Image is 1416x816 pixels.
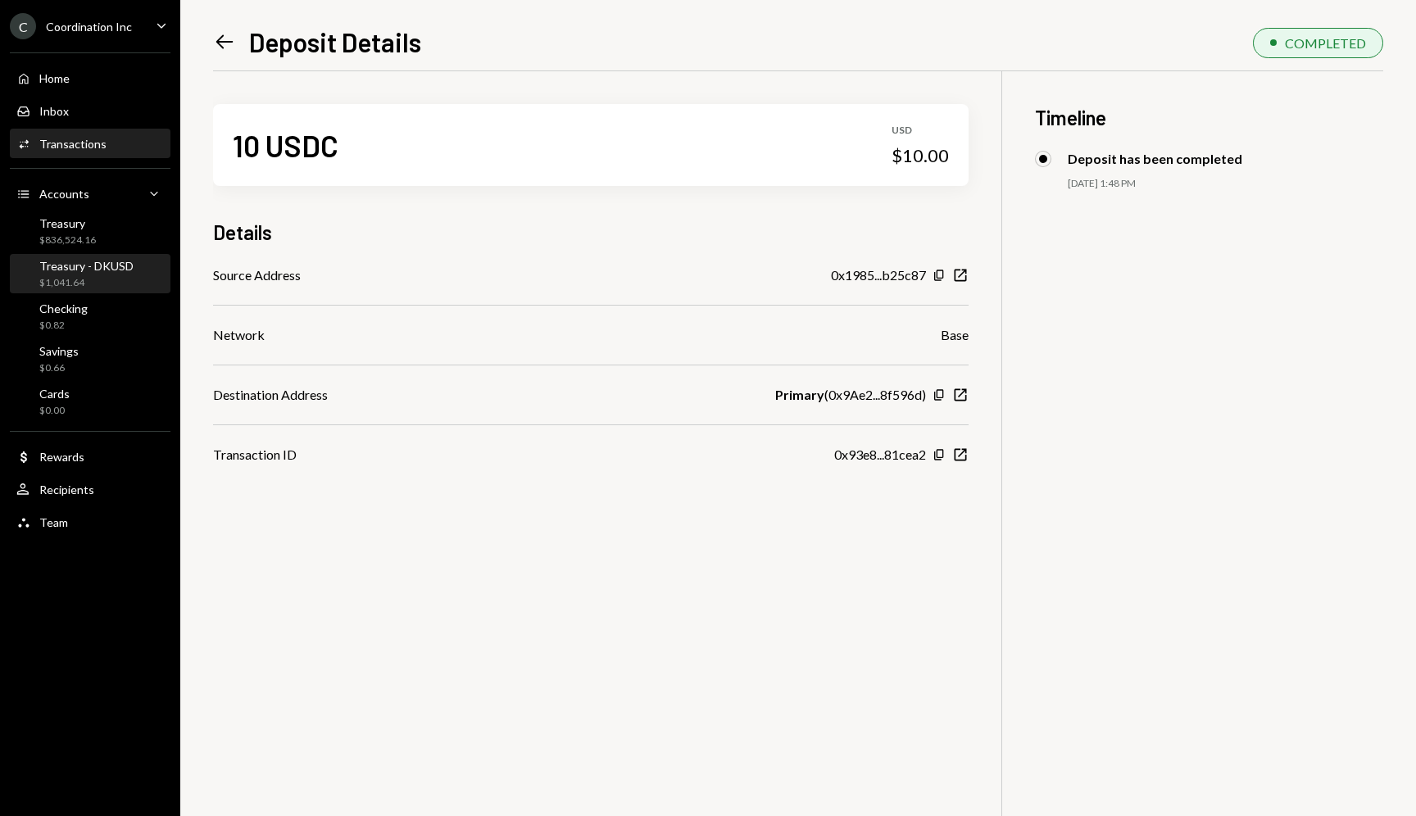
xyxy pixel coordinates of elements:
div: 0x93e8...81cea2 [834,445,926,465]
a: Inbox [10,96,170,125]
a: Treasury$836,524.16 [10,211,170,251]
h1: Deposit Details [249,25,421,58]
div: 0x1985...b25c87 [831,265,926,285]
div: Checking [39,301,88,315]
h3: Details [213,219,272,246]
b: Primary [775,385,824,405]
a: Savings$0.66 [10,339,170,379]
a: Accounts [10,179,170,208]
a: Home [10,63,170,93]
a: Recipients [10,474,170,504]
div: $10.00 [892,144,949,167]
a: Cards$0.00 [10,382,170,421]
div: $836,524.16 [39,233,96,247]
a: Team [10,507,170,537]
div: Treasury [39,216,96,230]
h3: Timeline [1035,104,1383,131]
div: Home [39,71,70,85]
div: Destination Address [213,385,328,405]
a: Transactions [10,129,170,158]
div: USD [892,124,949,138]
div: Savings [39,344,79,358]
div: C [10,13,36,39]
div: Base [941,325,969,345]
a: Checking$0.82 [10,297,170,336]
div: ( 0x9Ae2...8f596d ) [775,385,926,405]
div: Team [39,515,68,529]
div: 10 USDC [233,127,338,164]
a: Rewards [10,442,170,471]
div: $0.00 [39,404,70,418]
div: $0.66 [39,361,79,375]
div: Transactions [39,137,107,151]
div: Transaction ID [213,445,297,465]
div: Rewards [39,450,84,464]
a: Treasury - DKUSD$1,041.64 [10,254,170,293]
div: Accounts [39,187,89,201]
div: Source Address [213,265,301,285]
div: COMPLETED [1285,35,1366,51]
div: Network [213,325,265,345]
div: Inbox [39,104,69,118]
div: Cards [39,387,70,401]
div: Coordination Inc [46,20,132,34]
div: $1,041.64 [39,276,134,290]
div: Recipients [39,483,94,496]
div: $0.82 [39,319,88,333]
div: [DATE] 1:48 PM [1068,177,1383,191]
div: Deposit has been completed [1068,151,1242,166]
div: Treasury - DKUSD [39,259,134,273]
